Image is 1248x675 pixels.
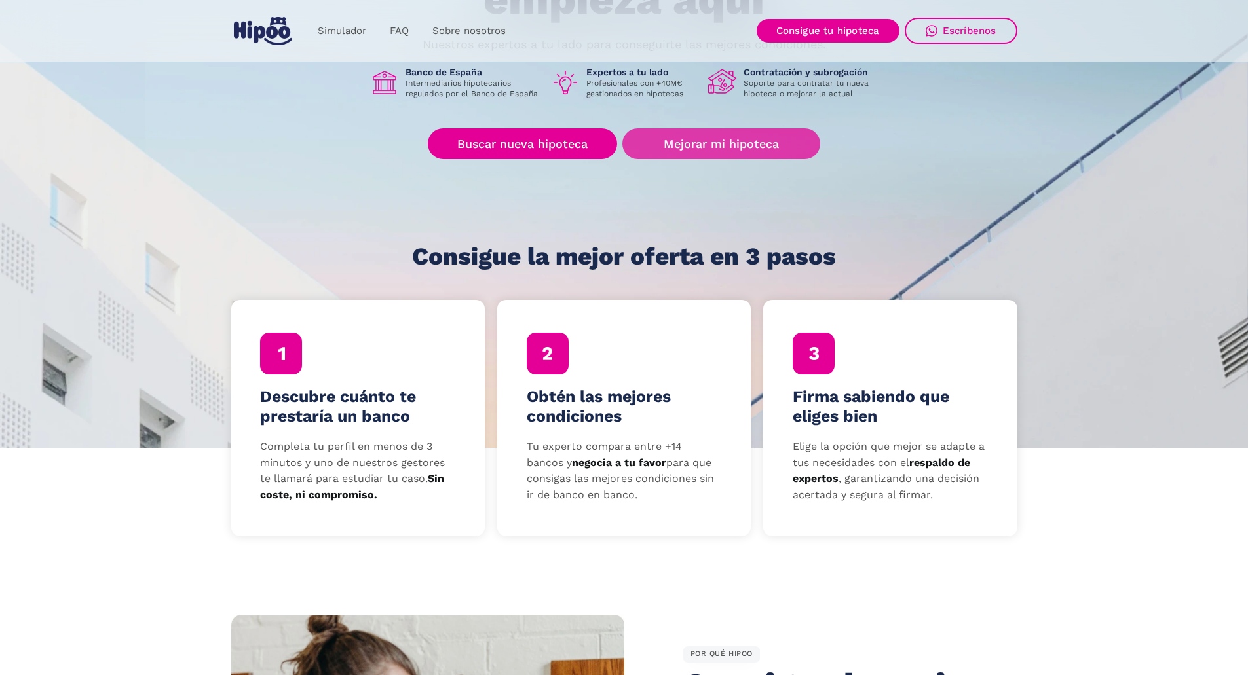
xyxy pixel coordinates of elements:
div: Escríbenos [943,25,996,37]
p: Completa tu perfil en menos de 3 minutos y uno de nuestros gestores te llamará para estudiar tu c... [260,439,455,503]
h1: Contratación y subrogación [744,66,879,78]
h4: Descubre cuánto te prestaría un banco [260,387,455,426]
a: Consigue tu hipoteca [757,19,899,43]
h1: Banco de España [406,66,540,78]
a: Escríbenos [905,18,1017,44]
a: Simulador [306,18,378,44]
a: FAQ [378,18,421,44]
p: Soporte para contratar tu nueva hipoteca o mejorar la actual [744,78,879,99]
a: Mejorar mi hipoteca [622,128,820,159]
p: Intermediarios hipotecarios regulados por el Banco de España [406,78,540,99]
h4: Firma sabiendo que eliges bien [793,387,988,426]
h1: Expertos a tu lado [586,66,698,78]
a: Sobre nosotros [421,18,518,44]
p: Tu experto compara entre +14 bancos y para que consigas las mejores condiciones sin ir de banco e... [527,439,722,503]
p: Profesionales con +40M€ gestionados en hipotecas [586,78,698,99]
div: POR QUÉ HIPOO [683,646,761,663]
strong: Sin coste, ni compromiso. [260,472,444,501]
h4: Obtén las mejores condiciones [527,387,722,426]
h1: Consigue la mejor oferta en 3 pasos [412,244,836,270]
strong: negocia a tu favor [572,456,666,469]
a: home [231,12,295,50]
a: Buscar nueva hipoteca [428,128,617,159]
p: Elige la opción que mejor se adapte a tus necesidades con el , garantizando una decisión acertada... [793,439,988,503]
